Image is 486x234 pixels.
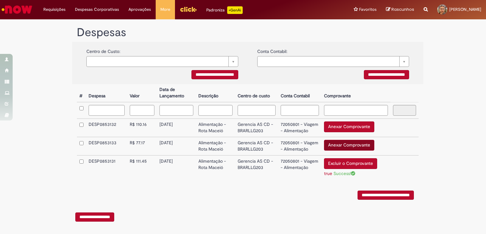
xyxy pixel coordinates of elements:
[391,6,414,12] span: Rascunhos
[75,6,119,13] span: Despesas Corporativas
[278,155,321,181] td: 72050801 - Viagem - Alimentação
[157,84,196,102] th: Data de Lançamento
[324,140,374,151] button: Anexar Comprovante
[43,6,65,13] span: Requisições
[127,84,157,102] th: Valor
[157,119,196,137] td: [DATE]
[321,119,390,137] td: Anexar Comprovante
[324,158,377,169] button: Excluir o Comprovante
[386,7,414,13] a: Rascunhos
[359,6,377,13] span: Favoritos
[278,119,321,137] td: 72050801 - Viagem - Alimentação
[86,137,127,155] td: DESP0853133
[196,119,235,137] td: Alimentação - Rota Maceió
[324,121,374,132] button: Anexar Comprovante
[324,171,332,176] a: true
[278,137,321,155] td: 72050801 - Viagem - Alimentação
[180,4,197,14] img: click_logo_yellow_360x200.png
[157,137,196,155] td: [DATE]
[86,155,127,181] td: DESP0853131
[235,119,278,137] td: Gerencia AS CD - BRARLLG203
[128,6,151,13] span: Aprovações
[86,119,127,137] td: DESP0853132
[86,45,120,55] label: Centro de Custo:
[196,137,235,155] td: Alimentação - Rota Maceió
[196,155,235,181] td: Alimentação - Rota Maceió
[127,155,157,181] td: R$ 111.45
[157,155,196,181] td: [DATE]
[235,155,278,181] td: Gerencia AS CD - BRARLLG203
[235,137,278,155] td: Gerencia AS CD - BRARLLG203
[449,7,481,12] span: [PERSON_NAME]
[257,56,409,67] a: Limpar campo {0}
[160,6,170,13] span: More
[196,84,235,102] th: Descrição
[127,137,157,155] td: R$ 77.17
[77,26,419,39] h1: Despesas
[1,3,33,16] img: ServiceNow
[206,6,243,14] div: Padroniza
[86,56,238,67] a: Limpar campo {0}
[257,45,287,55] label: Conta Contabil:
[127,119,157,137] td: R$ 110.16
[235,84,278,102] th: Centro de custo
[278,84,321,102] th: Conta Contabil
[321,155,390,181] td: Excluir o Comprovante true Success!
[77,84,86,102] th: #
[227,6,243,14] p: +GenAi
[321,84,390,102] th: Comprovante
[86,84,127,102] th: Despesa
[333,171,355,176] span: Success!
[321,137,390,155] td: Anexar Comprovante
